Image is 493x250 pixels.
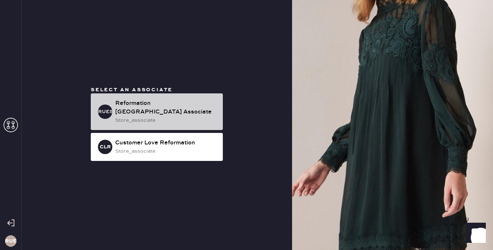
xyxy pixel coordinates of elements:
h3: CLR [100,144,111,149]
div: store_associate [115,147,217,155]
span: Select an associate [91,87,173,93]
iframe: Front Chat [459,218,490,249]
h3: RUESA [98,109,112,114]
div: Customer Love Reformation [115,139,217,147]
div: store_associate [115,116,217,124]
div: Reformation [GEOGRAPHIC_DATA] Associate [115,99,217,116]
h3: RUES [5,239,17,244]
